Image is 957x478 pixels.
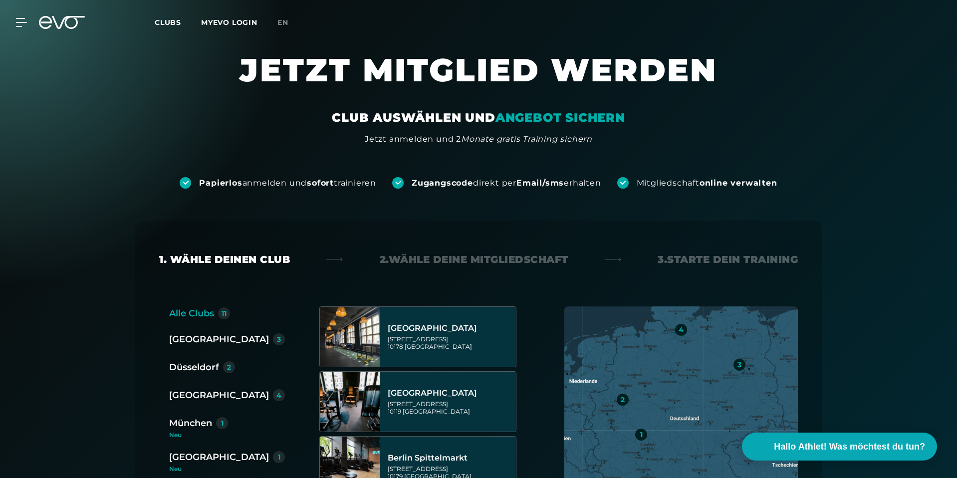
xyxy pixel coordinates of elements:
div: 1 [278,454,280,461]
div: 1. Wähle deinen Club [159,252,290,266]
div: 3 [737,361,741,368]
img: Berlin Alexanderplatz [320,307,380,367]
div: Neu [169,466,285,472]
a: Clubs [155,17,201,27]
div: anmelden und trainieren [199,178,376,189]
strong: online verwalten [700,178,777,188]
div: [STREET_ADDRESS] 10178 [GEOGRAPHIC_DATA] [388,335,513,350]
em: Monate gratis Training sichern [461,134,592,144]
strong: Zugangscode [412,178,473,188]
div: Mitgliedschaft [637,178,777,189]
div: Jetzt anmelden und 2 [365,133,592,145]
a: en [277,17,300,28]
div: [GEOGRAPHIC_DATA] [388,388,513,398]
div: [GEOGRAPHIC_DATA] [169,450,269,464]
div: CLUB AUSWÄHLEN UND [332,110,625,126]
div: Düsseldorf [169,360,219,374]
strong: Email/sms [516,178,564,188]
button: Hallo Athlet! Was möchtest du tun? [742,433,937,461]
div: direkt per erhalten [412,178,601,189]
div: [GEOGRAPHIC_DATA] [169,388,269,402]
img: Berlin Rosenthaler Platz [320,372,380,432]
div: [GEOGRAPHIC_DATA] [169,332,269,346]
div: 1 [640,431,643,438]
div: 2 [621,396,625,403]
div: 1 [221,420,224,427]
div: 3. Starte dein Training [658,252,798,266]
h1: JETZT MITGLIED WERDEN [179,50,778,110]
em: ANGEBOT SICHERN [495,110,625,125]
span: en [277,18,288,27]
div: 2 [227,364,231,371]
strong: Papierlos [199,178,242,188]
div: [GEOGRAPHIC_DATA] [388,323,513,333]
div: 4 [679,326,684,333]
span: Clubs [155,18,181,27]
div: Alle Clubs [169,306,214,320]
div: [STREET_ADDRESS] 10119 [GEOGRAPHIC_DATA] [388,400,513,415]
strong: sofort [307,178,334,188]
a: MYEVO LOGIN [201,18,257,27]
div: München [169,416,212,430]
div: 11 [222,310,227,317]
div: 4 [276,392,281,399]
div: 2. Wähle deine Mitgliedschaft [380,252,568,266]
span: Hallo Athlet! Was möchtest du tun? [774,440,925,454]
div: Berlin Spittelmarkt [388,453,513,463]
div: Neu [169,432,293,438]
div: 3 [277,336,281,343]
